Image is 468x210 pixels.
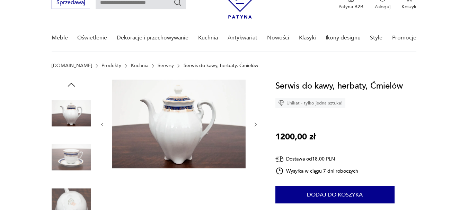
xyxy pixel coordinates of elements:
[374,3,390,10] p: Zaloguj
[158,63,174,69] a: Serwisy
[184,63,258,69] p: Serwis do kawy, herbaty, Ćmielów
[278,100,284,106] img: Ikona diamentu
[52,1,90,6] a: Sprzedawaj
[275,80,403,93] h1: Serwis do kawy, herbaty, Ćmielów
[392,25,416,51] a: Promocje
[101,63,121,69] a: Produkty
[52,63,92,69] a: [DOMAIN_NAME]
[117,25,188,51] a: Dekoracje i przechowywanie
[275,130,316,144] p: 1200,00 zł
[131,63,148,69] a: Kuchnia
[370,25,382,51] a: Style
[275,167,359,175] div: Wysyłka w ciągu 7 dni roboczych
[52,25,68,51] a: Meble
[198,25,218,51] a: Kuchnia
[275,155,284,163] img: Ikona dostawy
[326,25,361,51] a: Ikony designu
[275,186,395,203] button: Dodaj do koszyka
[77,25,107,51] a: Oświetlenie
[112,80,246,168] img: Zdjęcie produktu Serwis do kawy, herbaty, Ćmielów
[401,3,416,10] p: Koszyk
[228,25,257,51] a: Antykwariat
[267,25,289,51] a: Nowości
[52,138,91,177] img: Zdjęcie produktu Serwis do kawy, herbaty, Ćmielów
[299,25,316,51] a: Klasyki
[275,98,345,108] div: Unikat - tylko jedna sztuka!
[338,3,363,10] p: Patyna B2B
[275,155,359,163] div: Dostawa od 18,00 PLN
[52,93,91,133] img: Zdjęcie produktu Serwis do kawy, herbaty, Ćmielów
